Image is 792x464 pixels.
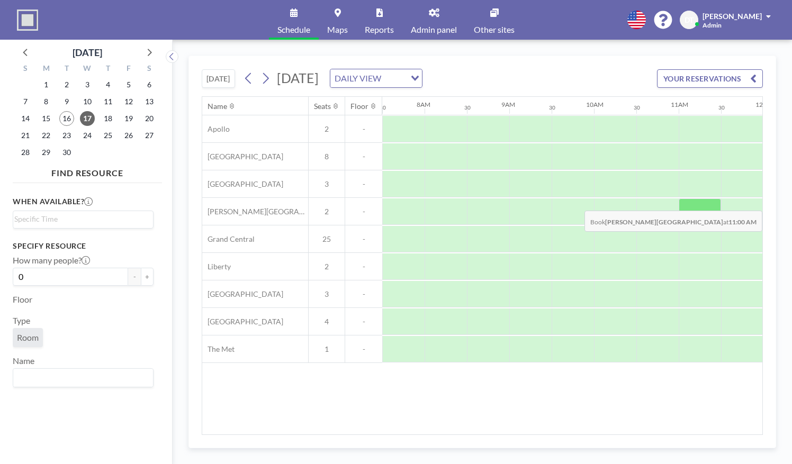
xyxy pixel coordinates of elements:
[59,77,74,92] span: Tuesday, September 2, 2025
[345,317,382,326] span: -
[101,94,115,109] span: Thursday, September 11, 2025
[18,128,33,143] span: Sunday, September 21, 2025
[142,77,157,92] span: Saturday, September 6, 2025
[80,94,95,109] span: Wednesday, September 10, 2025
[97,62,118,76] div: T
[309,124,345,134] span: 2
[202,344,235,354] span: The Met
[309,152,345,161] span: 8
[141,268,154,286] button: +
[13,356,34,366] label: Name
[309,344,345,354] span: 1
[13,241,154,251] h3: Specify resource
[549,104,555,111] div: 30
[77,62,98,76] div: W
[101,77,115,92] span: Thursday, September 4, 2025
[327,25,348,34] span: Maps
[139,62,159,76] div: S
[309,179,345,189] span: 3
[39,77,53,92] span: Monday, September 1, 2025
[703,21,722,29] span: Admin
[13,255,90,266] label: How many people?
[671,101,688,108] div: 11AM
[59,94,74,109] span: Tuesday, September 9, 2025
[80,111,95,126] span: Wednesday, September 17, 2025
[634,104,640,111] div: 30
[59,111,74,126] span: Tuesday, September 16, 2025
[101,111,115,126] span: Thursday, September 18, 2025
[14,371,147,385] input: Search for option
[59,145,74,160] span: Tuesday, September 30, 2025
[703,12,762,21] span: [PERSON_NAME]
[13,211,153,227] div: Search for option
[121,111,136,126] span: Friday, September 19, 2025
[417,101,430,108] div: 8AM
[142,94,157,109] span: Saturday, September 13, 2025
[73,45,102,60] div: [DATE]
[755,101,772,108] div: 12PM
[202,262,231,271] span: Liberty
[330,69,422,87] div: Search for option
[202,289,283,299] span: [GEOGRAPHIC_DATA]
[586,101,604,108] div: 10AM
[202,124,230,134] span: Apollo
[345,234,382,244] span: -
[309,289,345,299] span: 3
[208,102,227,111] div: Name
[101,128,115,143] span: Thursday, September 25, 2025
[202,317,283,326] span: [GEOGRAPHIC_DATA]
[17,10,38,31] img: organization-logo
[36,62,57,76] div: M
[728,218,757,226] b: 11:00 AM
[80,128,95,143] span: Wednesday, September 24, 2025
[202,179,283,189] span: [GEOGRAPHIC_DATA]
[380,104,386,111] div: 30
[345,152,382,161] span: -
[57,62,77,76] div: T
[464,104,471,111] div: 30
[18,94,33,109] span: Sunday, September 7, 2025
[39,145,53,160] span: Monday, September 29, 2025
[118,62,139,76] div: F
[332,71,383,85] span: DAILY VIEW
[345,262,382,271] span: -
[13,369,153,387] div: Search for option
[277,70,319,86] span: [DATE]
[657,69,763,88] button: YOUR RESERVATIONS
[605,218,723,226] b: [PERSON_NAME][GEOGRAPHIC_DATA]
[202,234,255,244] span: Grand Central
[345,207,382,216] span: -
[350,102,368,111] div: Floor
[365,25,394,34] span: Reports
[39,128,53,143] span: Monday, September 22, 2025
[202,152,283,161] span: [GEOGRAPHIC_DATA]
[345,289,382,299] span: -
[345,179,382,189] span: -
[13,294,32,305] label: Floor
[584,211,762,232] span: Book at
[277,25,310,34] span: Schedule
[128,268,141,286] button: -
[15,62,36,76] div: S
[39,111,53,126] span: Monday, September 15, 2025
[345,344,382,354] span: -
[309,317,345,326] span: 4
[309,207,345,216] span: 2
[18,145,33,160] span: Sunday, September 28, 2025
[202,69,235,88] button: [DATE]
[384,71,404,85] input: Search for option
[501,101,515,108] div: 9AM
[18,111,33,126] span: Sunday, September 14, 2025
[474,25,515,34] span: Other sites
[309,234,345,244] span: 25
[121,128,136,143] span: Friday, September 26, 2025
[314,102,331,111] div: Seats
[142,128,157,143] span: Saturday, September 27, 2025
[411,25,457,34] span: Admin panel
[121,77,136,92] span: Friday, September 5, 2025
[13,315,30,326] label: Type
[309,262,345,271] span: 2
[121,94,136,109] span: Friday, September 12, 2025
[202,207,308,216] span: [PERSON_NAME][GEOGRAPHIC_DATA]
[39,94,53,109] span: Monday, September 8, 2025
